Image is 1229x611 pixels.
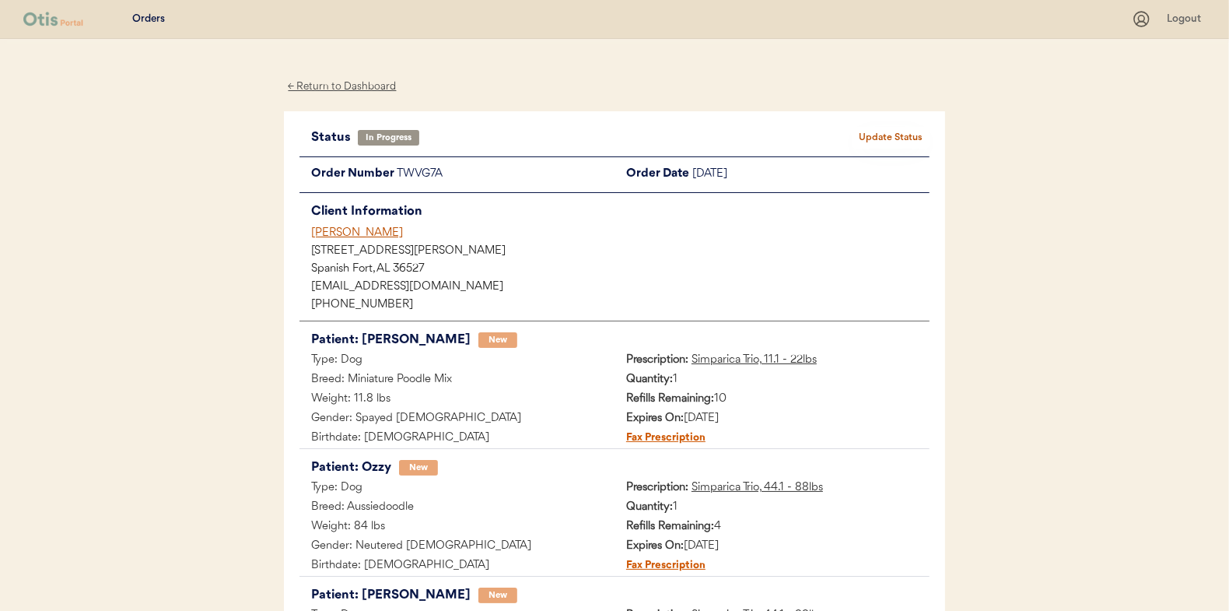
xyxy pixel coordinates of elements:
div: ← Return to Dashboard [284,78,401,96]
div: Orders [132,12,165,27]
div: Weight: 11.8 lbs [299,390,614,409]
div: 10 [614,390,930,409]
div: Fax Prescription [614,557,706,576]
div: Order Number [299,165,397,184]
div: Order Date [614,165,692,184]
strong: Expires On: [626,540,684,552]
div: Patient: [PERSON_NAME] [311,329,471,351]
div: [EMAIL_ADDRESS][DOMAIN_NAME] [311,282,930,293]
strong: Quantity: [626,501,673,513]
strong: Prescription: [626,482,688,493]
div: 1 [614,370,930,390]
div: Patient: [PERSON_NAME] [311,585,471,606]
div: [STREET_ADDRESS][PERSON_NAME] [311,246,930,257]
div: Client Information [311,201,930,223]
div: 4 [614,518,930,537]
div: Fax Prescription [614,429,706,448]
div: 1 [614,498,930,518]
strong: Refills Remaining: [626,521,714,532]
div: Breed: Miniature Poodle Mix [299,370,614,390]
u: Simparica Trio, 11.1 - 22lbs [692,354,817,366]
div: Weight: 84 lbs [299,518,614,537]
div: Status [311,127,358,149]
u: Simparica Trio, 44.1 - 88lbs [692,482,823,493]
div: [DATE] [614,537,930,557]
div: Breed: Aussiedoodle [299,498,614,518]
div: Logout [1167,12,1206,27]
div: Birthdate: [DEMOGRAPHIC_DATA] [299,557,614,576]
div: [PHONE_NUMBER] [311,300,930,311]
div: Type: Dog [299,351,614,370]
strong: Refills Remaining: [626,393,714,405]
div: Type: Dog [299,479,614,498]
div: [PERSON_NAME] [311,225,930,241]
div: Gender: Neutered [DEMOGRAPHIC_DATA] [299,537,614,557]
div: [DATE] [614,409,930,429]
strong: Expires On: [626,413,684,424]
div: Birthdate: [DEMOGRAPHIC_DATA] [299,429,614,448]
div: Patient: Ozzy [311,457,391,479]
div: Spanish Fort, AL 36527 [311,264,930,275]
div: TWVG7A [397,165,614,184]
button: Update Status [852,127,930,149]
div: [DATE] [692,165,930,184]
strong: Quantity: [626,374,673,385]
strong: Prescription: [626,354,688,366]
div: Gender: Spayed [DEMOGRAPHIC_DATA] [299,409,614,429]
